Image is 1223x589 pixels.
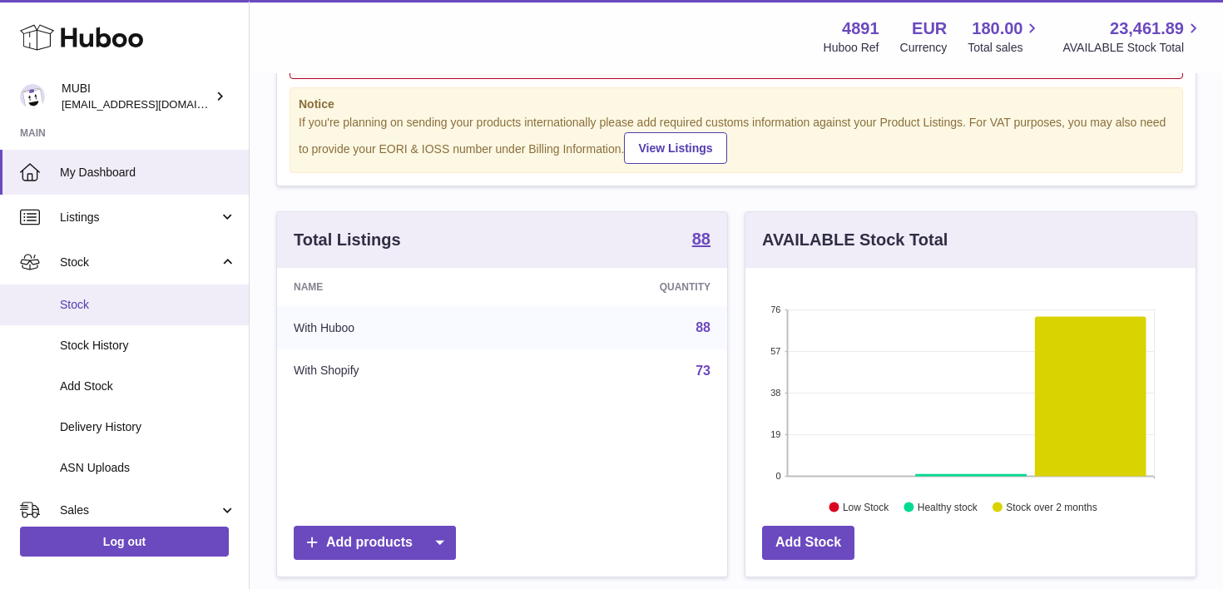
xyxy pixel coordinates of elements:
[843,502,889,513] text: Low Stock
[277,306,520,349] td: With Huboo
[770,346,780,356] text: 57
[1062,17,1203,56] a: 23,461.89 AVAILABLE Stock Total
[299,115,1174,165] div: If you're planning on sending your products internationally please add required customs informati...
[912,17,947,40] strong: EUR
[770,304,780,314] text: 76
[60,502,219,518] span: Sales
[624,132,726,164] a: View Listings
[62,97,245,111] span: [EMAIL_ADDRESS][DOMAIN_NAME]
[762,229,948,251] h3: AVAILABLE Stock Total
[62,81,211,112] div: MUBI
[762,526,854,560] a: Add Stock
[60,165,236,181] span: My Dashboard
[900,40,948,56] div: Currency
[60,419,236,435] span: Delivery History
[775,471,780,481] text: 0
[60,379,236,394] span: Add Stock
[60,460,236,476] span: ASN Uploads
[696,320,711,334] a: 88
[60,297,236,313] span: Stock
[968,17,1042,56] a: 180.00 Total sales
[770,429,780,439] text: 19
[20,527,229,557] a: Log out
[60,255,219,270] span: Stock
[824,40,879,56] div: Huboo Ref
[1110,17,1184,40] span: 23,461.89
[299,97,1174,112] strong: Notice
[770,388,780,398] text: 38
[277,268,520,306] th: Name
[294,229,401,251] h3: Total Listings
[692,230,711,247] strong: 88
[520,268,727,306] th: Quantity
[277,349,520,393] td: With Shopify
[918,502,978,513] text: Healthy stock
[1062,40,1203,56] span: AVAILABLE Stock Total
[60,210,219,225] span: Listings
[20,84,45,109] img: shop@mubi.com
[294,526,456,560] a: Add products
[972,17,1022,40] span: 180.00
[692,230,711,250] a: 88
[1006,502,1097,513] text: Stock over 2 months
[968,40,1042,56] span: Total sales
[842,17,879,40] strong: 4891
[60,338,236,354] span: Stock History
[696,364,711,378] a: 73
